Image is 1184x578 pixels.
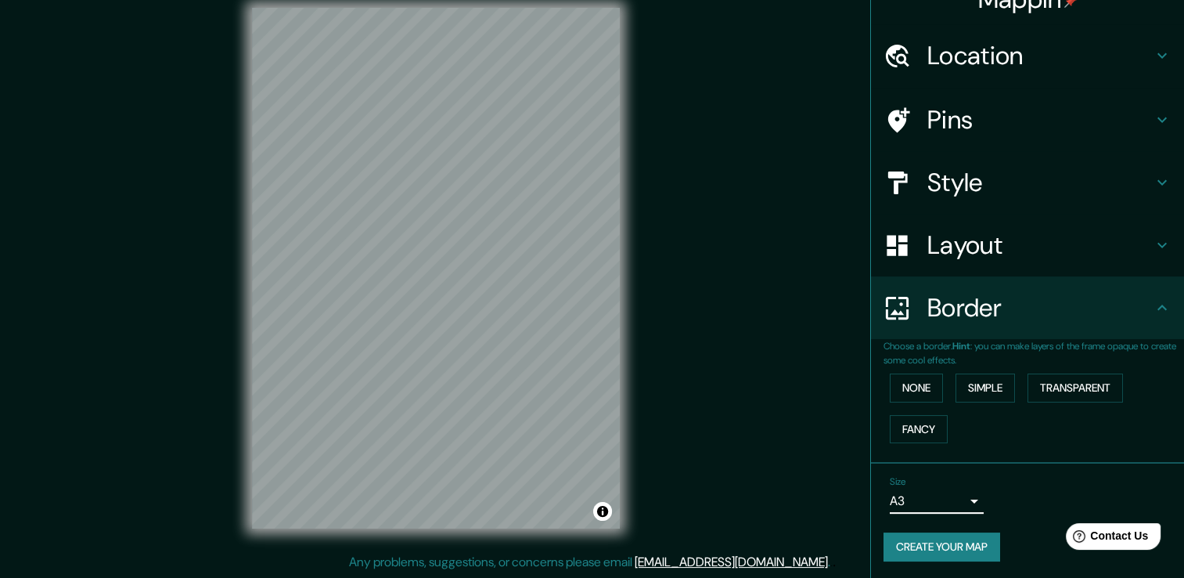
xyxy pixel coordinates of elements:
button: Toggle attribution [593,502,612,521]
h4: Pins [927,104,1153,135]
h4: Location [927,40,1153,71]
p: Choose a border. : you can make layers of the frame opaque to create some cool effects. [884,339,1184,367]
h4: Style [927,167,1153,198]
div: . [833,553,836,572]
div: Border [871,276,1184,339]
iframe: Help widget launcher [1045,517,1167,561]
label: Size [890,475,906,489]
canvas: Map [252,8,620,529]
button: Simple [955,374,1015,403]
div: . [830,553,833,572]
div: Style [871,151,1184,214]
div: Location [871,24,1184,87]
h4: Border [927,292,1153,323]
button: Fancy [890,415,948,444]
div: Pins [871,89,1184,151]
button: Transparent [1027,374,1123,403]
p: Any problems, suggestions, or concerns please email . [349,553,830,572]
h4: Layout [927,229,1153,261]
a: [EMAIL_ADDRESS][DOMAIN_NAME] [635,554,828,570]
button: Create your map [884,533,1000,562]
div: Layout [871,214,1184,276]
div: A3 [890,489,984,514]
button: None [890,374,943,403]
b: Hint [952,340,970,352]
